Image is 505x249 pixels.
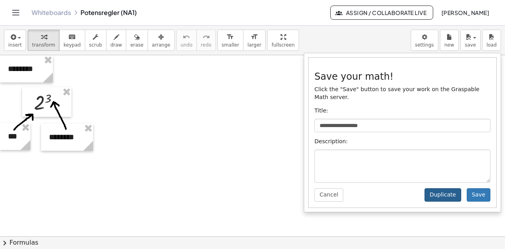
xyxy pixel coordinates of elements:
[243,30,266,51] button: format_sizelarger
[441,9,489,16] span: [PERSON_NAME]
[465,42,476,48] span: save
[32,42,55,48] span: transform
[68,32,76,42] i: keyboard
[314,138,490,146] p: Description:
[9,6,22,19] button: Toggle navigation
[148,30,175,51] button: arrange
[110,42,122,48] span: draw
[411,30,438,51] button: settings
[314,86,490,101] p: Click the "Save" button to save your work on the Graspable Math server.
[64,42,81,48] span: keypad
[314,107,490,115] p: Title:
[425,188,461,202] button: Duplicate
[337,9,426,16] span: Assign / Collaborate Live
[181,42,193,48] span: undo
[482,30,501,51] button: load
[222,42,239,48] span: smaller
[314,188,343,202] button: Cancel
[435,6,496,20] button: [PERSON_NAME]
[330,6,433,20] button: Assign / Collaborate Live
[226,32,234,42] i: format_size
[152,42,170,48] span: arrange
[126,30,148,51] button: erase
[460,30,481,51] button: save
[196,30,216,51] button: redoredo
[85,30,107,51] button: scrub
[251,32,258,42] i: format_size
[247,42,261,48] span: larger
[486,42,497,48] span: load
[32,9,71,17] a: Whiteboards
[28,30,60,51] button: transform
[59,30,85,51] button: keyboardkeypad
[217,30,243,51] button: format_sizesmaller
[8,42,22,48] span: insert
[267,30,299,51] button: fullscreen
[201,42,211,48] span: redo
[440,30,459,51] button: new
[130,42,143,48] span: erase
[314,71,490,82] h3: Save your math!
[467,188,490,202] button: Save
[444,42,454,48] span: new
[106,30,127,51] button: draw
[89,42,102,48] span: scrub
[176,30,197,51] button: undoundo
[183,32,190,42] i: undo
[4,30,26,51] button: insert
[271,42,294,48] span: fullscreen
[202,32,210,42] i: redo
[415,42,434,48] span: settings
